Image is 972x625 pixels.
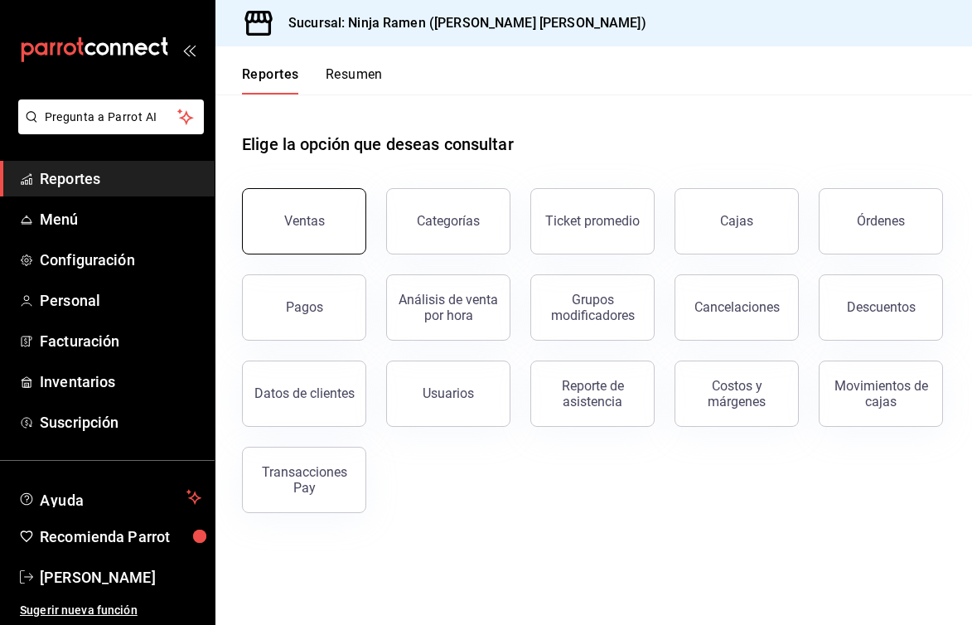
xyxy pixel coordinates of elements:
[541,378,644,409] div: Reporte de asistencia
[18,99,204,134] button: Pregunta a Parrot AI
[40,249,201,271] span: Configuración
[530,188,655,254] button: Ticket promedio
[182,43,196,56] button: open_drawer_menu
[326,66,383,94] button: Resumen
[397,292,500,323] div: Análisis de venta por hora
[40,208,201,230] span: Menú
[685,378,788,409] div: Costos y márgenes
[40,167,201,190] span: Reportes
[40,289,201,312] span: Personal
[40,411,201,434] span: Suscripción
[545,213,640,229] div: Ticket promedio
[20,602,201,619] span: Sugerir nueva función
[40,566,201,589] span: [PERSON_NAME]
[694,299,780,315] div: Cancelaciones
[819,188,943,254] button: Órdenes
[819,274,943,341] button: Descuentos
[675,188,799,254] a: Cajas
[819,361,943,427] button: Movimientos de cajas
[530,274,655,341] button: Grupos modificadores
[40,526,201,548] span: Recomienda Parrot
[40,487,180,507] span: Ayuda
[242,447,366,513] button: Transacciones Pay
[45,109,178,126] span: Pregunta a Parrot AI
[829,378,932,409] div: Movimientos de cajas
[423,385,474,401] div: Usuarios
[242,132,514,157] h1: Elige la opción que deseas consultar
[857,213,905,229] div: Órdenes
[386,274,510,341] button: Análisis de venta por hora
[12,120,204,138] a: Pregunta a Parrot AI
[530,361,655,427] button: Reporte de asistencia
[40,371,201,393] span: Inventarios
[254,385,355,401] div: Datos de clientes
[242,66,383,94] div: navigation tabs
[242,188,366,254] button: Ventas
[242,274,366,341] button: Pagos
[847,299,916,315] div: Descuentos
[417,213,480,229] div: Categorías
[386,188,510,254] button: Categorías
[286,299,323,315] div: Pagos
[675,274,799,341] button: Cancelaciones
[720,211,754,231] div: Cajas
[386,361,510,427] button: Usuarios
[242,66,299,94] button: Reportes
[541,292,644,323] div: Grupos modificadores
[253,464,355,496] div: Transacciones Pay
[40,330,201,352] span: Facturación
[242,361,366,427] button: Datos de clientes
[675,361,799,427] button: Costos y márgenes
[284,213,325,229] div: Ventas
[275,13,646,33] h3: Sucursal: Ninja Ramen ([PERSON_NAME] [PERSON_NAME])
